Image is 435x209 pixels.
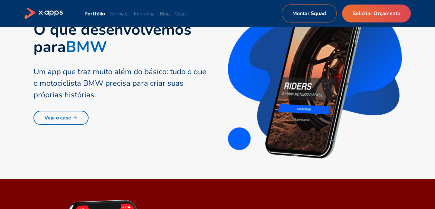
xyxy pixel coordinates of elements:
a: Vagas [175,10,188,17]
a: Blog [160,10,170,17]
div: Um app que traz muito além do básico: tudo o que o motociclista BMW precisa para criar suas própr... [33,66,207,100]
a: Portfólio [84,10,105,16]
a: Veja o case [33,111,89,125]
h2: O que desenvolvemos para [33,21,207,56]
a: Serviços [110,10,128,17]
a: Solicitar Orçamento [342,4,411,22]
a: Imprensa [134,10,155,17]
strong: BMW [66,36,107,57]
a: Montar Squad [282,4,337,22]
